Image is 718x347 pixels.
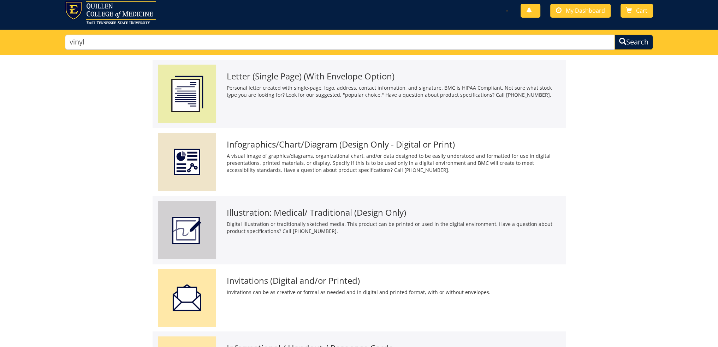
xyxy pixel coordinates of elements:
a: Cart [621,4,653,18]
button: Search [615,35,653,50]
a: My Dashboard [550,4,611,18]
h3: Letter (Single Page) (With Envelope Option) [227,72,560,81]
img: illustration-594922f2aac2d7.82608901.png [158,201,216,259]
span: Cart [636,7,647,14]
a: Infographics/Chart/Diagram (Design Only - Digital or Print) A visual image of graphics/diagrams, ... [158,133,560,191]
a: Invitations (Digital and/or Printed) Invitations can be as creative or formal as needed and in di... [158,269,560,327]
img: ETSU logo [65,1,156,24]
h3: Illustration: Medical/ Traditional (Design Only) [227,208,560,217]
a: Letter (Single Page) (With Envelope Option) Personal letter created with single-page, logo, addre... [158,65,560,123]
img: infographics-5949253cb6e9e1.58496165.png [158,133,216,191]
span: My Dashboard [566,7,605,14]
a: Illustration: Medical/ Traditional (Design Only) Digital illustration or traditionally sketched m... [158,201,560,259]
p: A visual image of graphics/diagrams, organizational chart, and/or data designed to be easily unde... [227,152,560,174]
img: invite-67a65ccf57f173.39654699.png [158,269,216,327]
p: Digital illustration or traditionally sketched media. This product can be printed or used in the ... [227,221,560,235]
input: Search... [65,35,615,50]
h3: Infographics/Chart/Diagram (Design Only - Digital or Print) [227,140,560,149]
p: Personal letter created with single-page, logo, address, contact information, and signature. BMC ... [227,84,560,98]
img: multiple-page-letter-594926b790dc87.57529212.png [158,65,216,123]
p: Invitations can be as creative or formal as needed and in digital and printed format, with or wit... [227,289,560,296]
h3: Invitations (Digital and/or Printed) [227,276,560,285]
